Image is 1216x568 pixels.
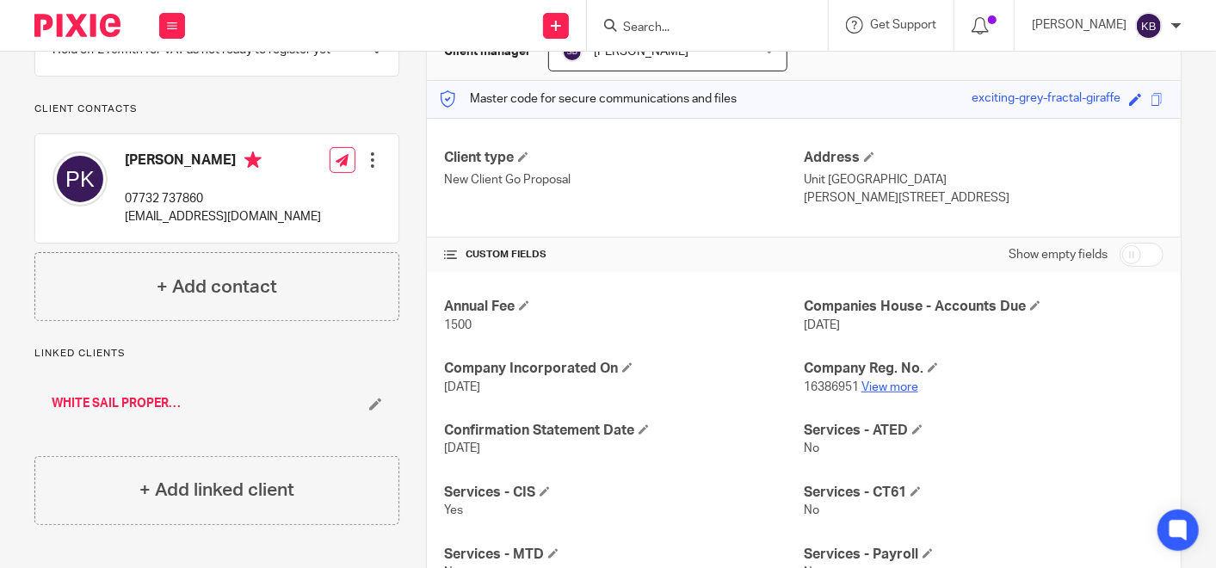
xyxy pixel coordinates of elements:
[804,189,1164,207] p: [PERSON_NAME][STREET_ADDRESS]
[444,149,804,167] h4: Client type
[804,319,840,331] span: [DATE]
[125,208,321,225] p: [EMAIL_ADDRESS][DOMAIN_NAME]
[125,190,321,207] p: 07732 737860
[562,41,583,62] img: svg%3E
[52,395,183,412] a: WHITE SAIL PROPERTIES LTD
[444,442,480,454] span: [DATE]
[444,360,804,378] h4: Company Incorporated On
[440,90,737,108] p: Master code for secure communications and files
[870,19,936,31] span: Get Support
[804,422,1164,440] h4: Services - ATED
[621,21,776,36] input: Search
[444,381,480,393] span: [DATE]
[34,347,399,361] p: Linked clients
[804,442,819,454] span: No
[1009,246,1108,263] label: Show empty fields
[594,46,688,58] span: [PERSON_NAME]
[444,298,804,316] h4: Annual Fee
[804,381,859,393] span: 16386951
[157,274,277,300] h4: + Add contact
[444,171,804,188] p: New Client Go Proposal
[139,477,294,503] h4: + Add linked client
[804,298,1164,316] h4: Companies House - Accounts Due
[804,546,1164,564] h4: Services - Payroll
[52,151,108,207] img: svg%3E
[804,360,1164,378] h4: Company Reg. No.
[444,546,804,564] h4: Services - MTD
[804,171,1164,188] p: Unit [GEOGRAPHIC_DATA]
[1135,12,1163,40] img: svg%3E
[125,151,321,173] h4: [PERSON_NAME]
[804,504,819,516] span: No
[972,90,1120,109] div: exciting-grey-fractal-giraffe
[444,484,804,502] h4: Services - CIS
[861,381,918,393] a: View more
[34,14,120,37] img: Pixie
[444,504,463,516] span: Yes
[244,151,262,169] i: Primary
[444,43,531,60] h3: Client manager
[1032,16,1126,34] p: [PERSON_NAME]
[444,319,472,331] span: 1500
[444,248,804,262] h4: CUSTOM FIELDS
[444,422,804,440] h4: Confirmation Statement Date
[804,149,1164,167] h4: Address
[34,102,399,116] p: Client contacts
[804,484,1164,502] h4: Services - CT61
